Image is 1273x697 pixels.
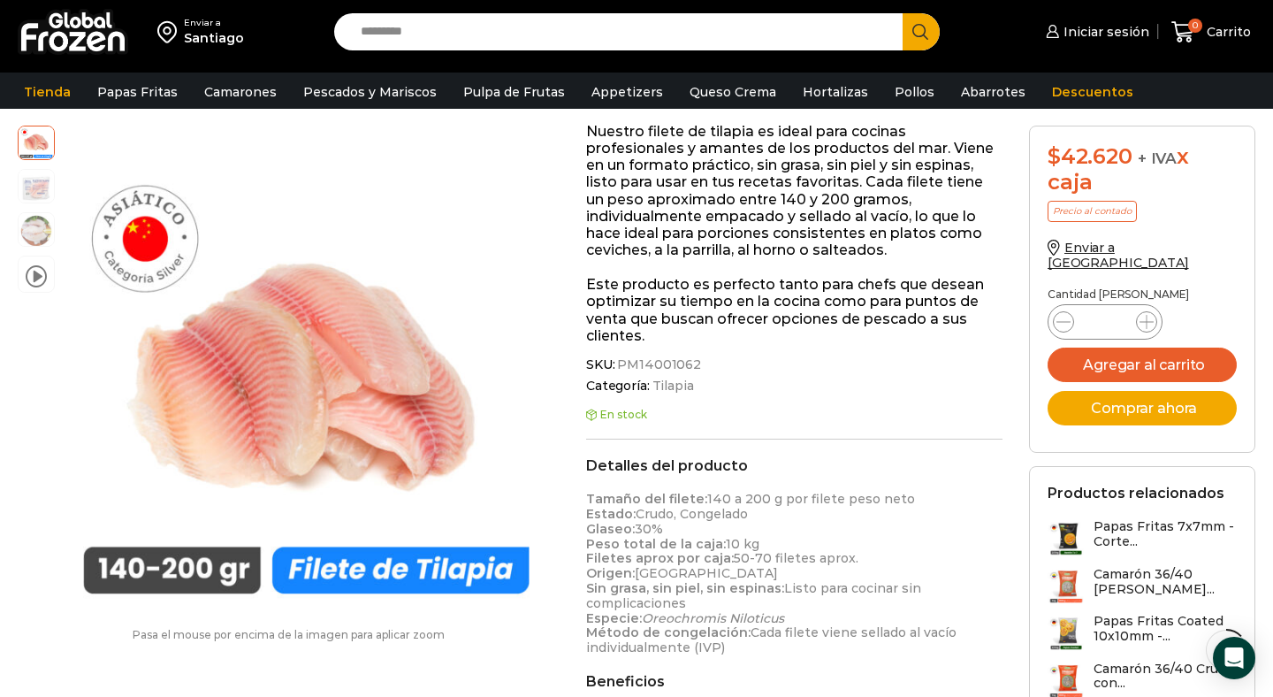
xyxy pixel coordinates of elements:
div: Enviar a [184,17,244,29]
a: Abarrotes [952,75,1034,109]
div: x caja [1048,144,1237,195]
span: Categoría: [586,379,1002,394]
span: 0 [1188,19,1202,33]
a: Appetizers [583,75,672,109]
p: 140 a 200 g por filete peso neto Crudo, Congelado 30% 10 kg 50-70 filetes aprox. [GEOGRAPHIC_DATA... [586,492,1002,655]
a: Camarón 36/40 [PERSON_NAME]... [1048,567,1237,605]
a: Tienda [15,75,80,109]
a: Hortalizas [794,75,877,109]
h3: Papas Fritas 7x7mm - Corte... [1094,519,1237,549]
a: Pulpa de Frutas [454,75,574,109]
em: Oreochromis Niloticus [642,610,784,626]
a: Papas Fritas [88,75,187,109]
div: Open Intercom Messenger [1213,637,1255,679]
img: address-field-icon.svg [157,17,184,47]
h2: Beneficios [586,673,1002,690]
strong: Origen: [586,565,635,581]
p: Cantidad [PERSON_NAME] [1048,288,1237,301]
a: Papas Fritas 7x7mm - Corte... [1048,519,1237,557]
a: Tilapia [650,379,694,394]
a: Queso Crema [681,75,785,109]
span: + IVA [1138,149,1177,167]
a: Pollos [886,75,943,109]
h2: Detalles del producto [586,457,1002,474]
p: Pasa el mouse por encima de la imagen para aplicar zoom [18,629,560,641]
a: Papas Fritas Coated 10x10mm -... [1048,614,1237,652]
button: Comprar ahora [1048,391,1237,425]
a: Iniciar sesión [1041,14,1149,50]
strong: Peso total de la caja: [586,536,726,552]
span: tilapia-4 [19,170,54,205]
a: 0 Carrito [1167,11,1255,53]
a: Camarones [195,75,286,109]
strong: Especie: [586,610,642,626]
span: plato-tilapia [19,213,54,249]
strong: Estado: [586,506,636,522]
div: Santiago [184,29,244,47]
a: Enviar a [GEOGRAPHIC_DATA] [1048,240,1189,271]
span: Carrito [1202,23,1251,41]
h3: Camarón 36/40 Crudo con... [1094,662,1237,692]
button: Agregar al carrito [1048,348,1237,382]
p: En stock [586,409,1002,421]
span: SKU: [586,357,1002,372]
h2: Productos relacionados [1048,485,1224,502]
a: Descuentos [1043,75,1142,109]
strong: Glaseo: [586,521,635,537]
span: Iniciar sesión [1059,23,1149,41]
strong: Tamaño del filete: [586,491,707,507]
strong: Filetes aprox por caja: [586,550,734,566]
h3: Camarón 36/40 [PERSON_NAME]... [1094,567,1237,597]
bdi: 42.620 [1048,143,1132,169]
strong: Método de congelación: [586,624,751,640]
strong: Sin grasa, sin piel, sin espinas: [586,580,784,596]
button: Search button [903,13,940,50]
span: $ [1048,143,1061,169]
p: Nuestro filete de tilapia es ideal para cocinas profesionales y amantes de los productos del mar.... [586,123,1002,259]
p: Precio al contado [1048,201,1137,222]
a: Pescados y Mariscos [294,75,446,109]
input: Product quantity [1088,310,1122,334]
span: PM14001062 [614,357,701,372]
span: filete-tilapa-140-200 [19,124,54,159]
h3: Papas Fritas Coated 10x10mm -... [1094,614,1237,644]
p: Este producto es perfecto tanto para chefs que desean optimizar su tiempo en la cocina como para ... [586,276,1002,344]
